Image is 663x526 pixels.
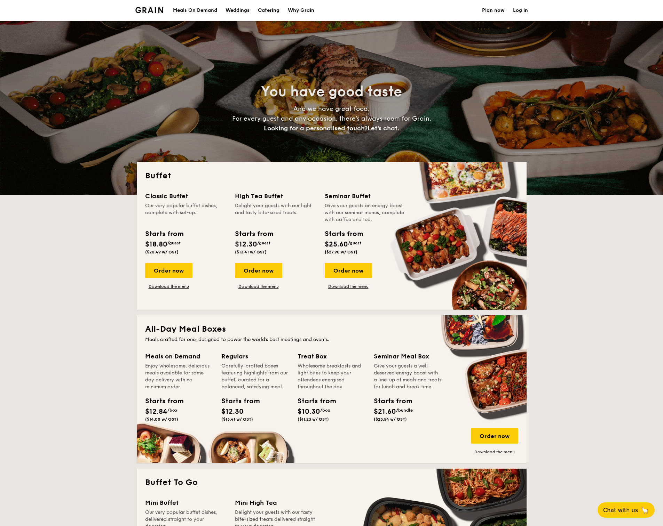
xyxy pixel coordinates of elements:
[167,408,177,413] span: /box
[221,351,289,361] div: Regulars
[235,202,316,223] div: Delight your guests with our light and tasty bite-sized treats.
[145,407,167,416] span: $12.84
[325,284,372,289] a: Download the menu
[145,229,183,239] div: Starts from
[221,407,244,416] span: $12.30
[298,351,365,361] div: Treat Box
[374,407,396,416] span: $21.60
[235,250,267,254] span: ($13.41 w/ GST)
[325,240,348,249] span: $25.60
[298,363,365,390] div: Wholesome breakfasts and light bites to keep your attendees energised throughout the day.
[298,396,329,406] div: Starts from
[221,417,253,422] span: ($13.41 w/ GST)
[325,202,406,223] div: Give your guests an energy boost with our seminar menus, complete with coffee and tea.
[135,7,164,13] a: Logotype
[145,240,167,249] span: $18.80
[374,417,407,422] span: ($23.54 w/ GST)
[145,396,176,406] div: Starts from
[145,417,178,422] span: ($14.00 w/ GST)
[145,336,518,343] div: Meals crafted for one, designed to power the world's best meetings and events.
[325,191,406,201] div: Seminar Buffet
[145,477,518,488] h2: Buffet To Go
[145,263,192,278] div: Order now
[257,241,270,245] span: /guest
[348,241,361,245] span: /guest
[221,396,253,406] div: Starts from
[145,250,179,254] span: ($20.49 w/ GST)
[396,408,413,413] span: /bundle
[145,202,227,223] div: Our very popular buffet dishes, complete with set-up.
[471,449,518,455] a: Download the menu
[641,506,649,514] span: 🦙
[374,351,442,361] div: Seminar Meal Box
[235,191,316,201] div: High Tea Buffet
[603,507,638,513] span: Chat with us
[298,407,320,416] span: $10.30
[145,170,518,181] h2: Buffet
[598,502,655,518] button: Chat with us🦙
[298,417,329,422] span: ($11.23 w/ GST)
[145,324,518,335] h2: All-Day Meal Boxes
[135,7,164,13] img: Grain
[471,428,518,444] div: Order now
[374,396,405,406] div: Starts from
[235,284,282,289] a: Download the menu
[145,351,213,361] div: Meals on Demand
[325,229,363,239] div: Starts from
[374,363,442,390] div: Give your guests a well-deserved energy boost with a line-up of meals and treats for lunch and br...
[325,263,372,278] div: Order now
[235,229,273,239] div: Starts from
[145,191,227,201] div: Classic Buffet
[167,241,181,245] span: /guest
[235,240,257,249] span: $12.30
[221,363,289,390] div: Carefully-crafted boxes featuring highlights from our buffet, curated for a balanced, satisfying ...
[235,263,282,278] div: Order now
[320,408,330,413] span: /box
[325,250,357,254] span: ($27.90 w/ GST)
[235,498,316,508] div: Mini High Tea
[368,124,399,132] span: Let's chat.
[145,498,227,508] div: Mini Buffet
[145,284,192,289] a: Download the menu
[145,363,213,390] div: Enjoy wholesome, delicious meals available for same-day delivery with no minimum order.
